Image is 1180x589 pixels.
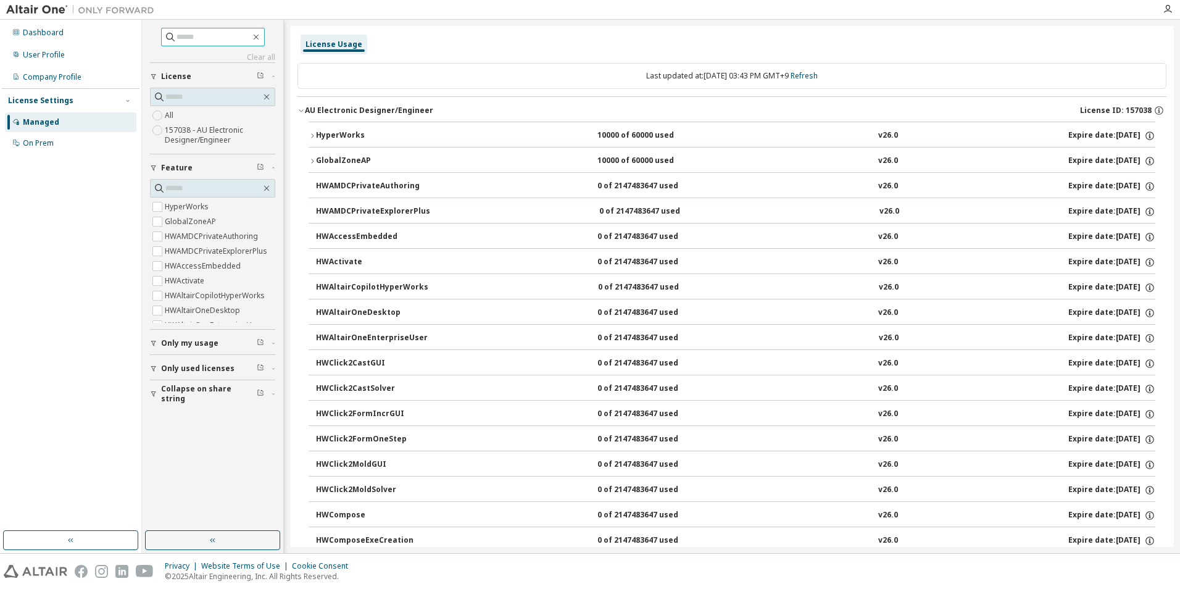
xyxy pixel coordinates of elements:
div: HWActivate [316,257,427,268]
div: HWClick2FormIncrGUI [316,409,427,420]
div: Expire date: [DATE] [1068,232,1155,243]
label: HWAltairOneDesktop [165,303,243,318]
div: 0 of 2147483647 used [599,206,710,217]
div: HWAMDCPrivateExplorerPlus [316,206,430,217]
div: Managed [23,117,59,127]
label: HWAMDCPrivateExplorerPlus [165,244,270,259]
div: AU Electronic Designer/Engineer [305,106,433,115]
p: © 2025 Altair Engineering, Inc. All Rights Reserved. [165,571,355,582]
a: Clear all [150,52,275,62]
button: HWAMDCPrivateExplorerPlus0 of 2147483647 usedv26.0Expire date:[DATE] [316,198,1155,225]
div: HWAMDCPrivateAuthoring [316,181,427,192]
div: 0 of 2147483647 used [597,459,708,470]
div: Expire date: [DATE] [1068,156,1155,167]
div: HWClick2CastSolver [316,383,427,395]
span: License [161,72,191,81]
div: v26.0 [878,130,898,141]
button: HWAltairOneDesktop0 of 2147483647 usedv26.0Expire date:[DATE] [316,299,1155,327]
div: HWAltairCopilotHyperWorks [316,282,428,293]
div: Expire date: [DATE] [1068,383,1155,395]
span: Clear filter [257,72,264,81]
div: Expire date: [DATE] [1068,459,1155,470]
button: HWClick2FormIncrGUI0 of 2147483647 usedv26.0Expire date:[DATE] [316,401,1155,428]
label: HyperWorks [165,199,211,214]
div: HWCompose [316,510,427,521]
div: 0 of 2147483647 used [597,434,708,445]
div: v26.0 [878,257,898,268]
label: GlobalZoneAP [165,214,218,229]
div: User Profile [23,50,65,60]
img: linkedin.svg [115,565,128,578]
div: Expire date: [DATE] [1068,282,1155,293]
img: youtube.svg [136,565,154,578]
label: HWActivate [165,274,207,288]
span: Clear filter [257,364,264,374]
div: HWAltairOneDesktop [316,307,427,319]
div: HWAltairOneEnterpriseUser [316,333,428,344]
div: Expire date: [DATE] [1068,333,1155,344]
div: HWClick2MoldSolver [316,485,427,496]
div: Expire date: [DATE] [1068,358,1155,369]
span: Feature [161,163,193,173]
div: v26.0 [878,485,898,496]
button: Feature [150,154,275,182]
div: Dashboard [23,28,64,38]
img: Altair One [6,4,160,16]
div: v26.0 [878,358,898,369]
button: GlobalZoneAP10000 of 60000 usedv26.0Expire date:[DATE] [309,148,1155,175]
button: HWClick2CastGUI0 of 2147483647 usedv26.0Expire date:[DATE] [316,350,1155,377]
span: Only my usage [161,338,218,348]
div: 0 of 2147483647 used [597,485,708,496]
div: Cookie Consent [292,561,355,571]
div: v26.0 [878,459,898,470]
span: Clear filter [257,389,264,399]
div: 10000 of 60000 used [597,130,708,141]
button: License [150,63,275,90]
div: v26.0 [878,232,898,243]
span: Collapse on share string [161,384,257,404]
div: 0 of 2147483647 used [597,358,708,369]
div: Last updated at: [DATE] 03:43 PM GMT+9 [297,63,1166,89]
div: License Settings [8,96,73,106]
a: Refresh [791,70,818,81]
label: All [165,108,176,123]
div: HWClick2MoldGUI [316,459,427,470]
img: facebook.svg [75,565,88,578]
div: GlobalZoneAP [316,156,427,167]
div: Expire date: [DATE] [1068,485,1155,496]
div: 0 of 2147483647 used [597,535,708,546]
span: Only used licenses [161,364,235,374]
img: instagram.svg [95,565,108,578]
img: altair_logo.svg [4,565,67,578]
label: HWAltairOneEnterpriseUser [165,318,266,333]
div: HWComposeExeCreation [316,535,427,546]
label: HWAccessEmbedded [165,259,243,274]
button: AU Electronic Designer/EngineerLicense ID: 157038 [297,97,1166,124]
button: Only my usage [150,330,275,357]
div: 10000 of 60000 used [597,156,708,167]
div: 0 of 2147483647 used [598,282,709,293]
div: HWClick2FormOneStep [316,434,427,445]
div: Expire date: [DATE] [1068,181,1155,192]
div: v26.0 [878,510,898,521]
div: v26.0 [878,156,898,167]
div: Privacy [165,561,201,571]
button: HWAltairCopilotHyperWorks0 of 2147483647 usedv26.0Expire date:[DATE] [316,274,1155,301]
div: v26.0 [879,333,899,344]
button: HWAMDCPrivateAuthoring0 of 2147483647 usedv26.0Expire date:[DATE] [316,173,1155,200]
div: 0 of 2147483647 used [597,307,708,319]
div: Expire date: [DATE] [1068,510,1155,521]
div: On Prem [23,138,54,148]
button: HWClick2FormOneStep0 of 2147483647 usedv26.0Expire date:[DATE] [316,426,1155,453]
div: 0 of 2147483647 used [597,510,708,521]
div: Expire date: [DATE] [1068,434,1155,445]
label: HWAltairCopilotHyperWorks [165,288,267,303]
div: Expire date: [DATE] [1068,409,1155,420]
div: 0 of 2147483647 used [597,181,708,192]
button: Collapse on share string [150,380,275,407]
button: HWAltairOneEnterpriseUser0 of 2147483647 usedv26.0Expire date:[DATE] [316,325,1155,352]
button: HWClick2MoldGUI0 of 2147483647 usedv26.0Expire date:[DATE] [316,451,1155,478]
div: 0 of 2147483647 used [597,333,708,344]
span: Clear filter [257,338,264,348]
div: Expire date: [DATE] [1068,307,1155,319]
